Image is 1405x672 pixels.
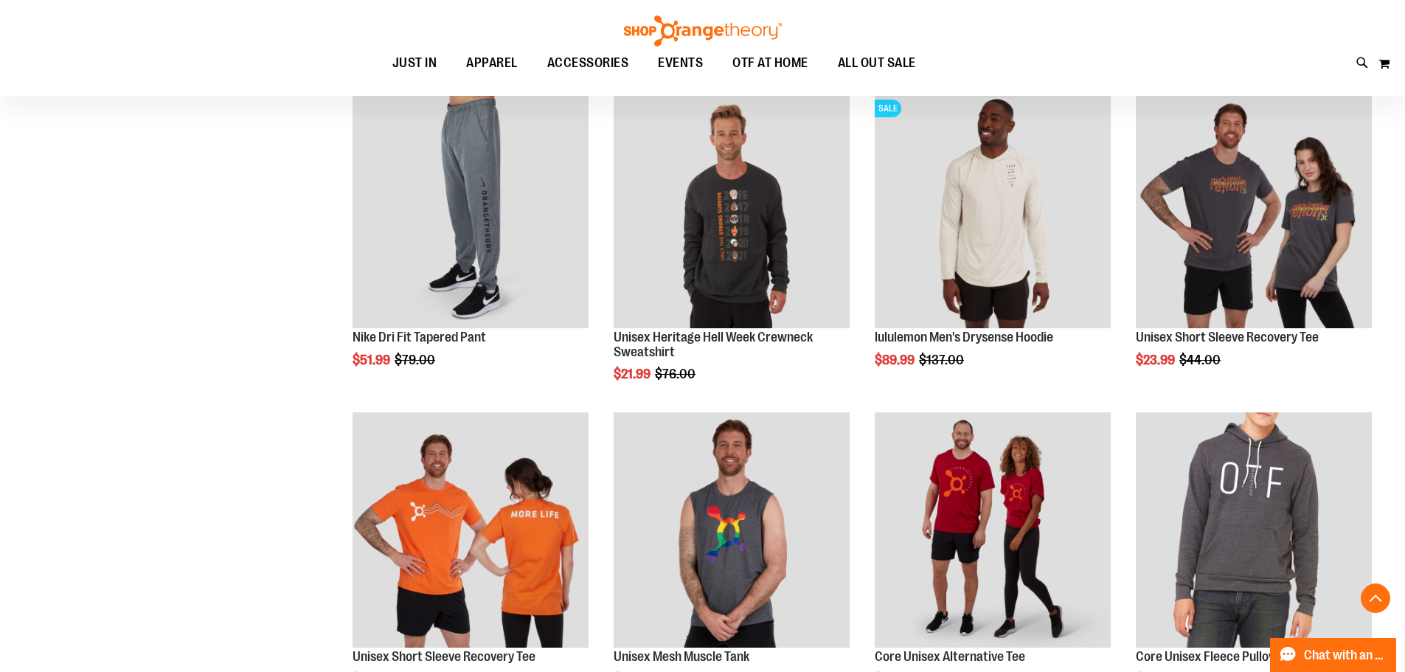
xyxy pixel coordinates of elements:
[1128,85,1379,405] div: product
[875,92,1111,328] img: Product image for lululemon Mens Drysense Hoodie Bone
[875,92,1111,330] a: Product image for lululemon Mens Drysense Hoodie BoneSALE
[614,412,850,651] a: Product image for Unisex Mesh Muscle Tank
[353,412,589,648] img: Product image for Unisex Short Sleeve Recovery Tee
[1304,648,1387,662] span: Chat with an Expert
[732,46,808,80] span: OTF AT HOME
[1136,353,1177,367] span: $23.99
[353,353,392,367] span: $51.99
[1136,330,1319,344] a: Unisex Short Sleeve Recovery Tee
[614,649,749,664] a: Unisex Mesh Muscle Tank
[1136,412,1372,648] img: Product image for Core Unisex Fleece Pullover
[875,649,1025,664] a: Core Unisex Alternative Tee
[614,330,813,359] a: Unisex Heritage Hell Week Crewneck Sweatshirt
[1136,412,1372,651] a: Product image for Core Unisex Fleece Pullover
[1136,92,1372,328] img: Product image for Unisex Short Sleeve Recovery Tee
[1136,649,1286,664] a: Core Unisex Fleece Pullover
[547,46,629,80] span: ACCESSORIES
[875,330,1053,344] a: lululemon Men's Drysense Hoodie
[919,353,966,367] span: $137.00
[614,367,653,381] span: $21.99
[1361,583,1390,613] button: Back To Top
[658,46,703,80] span: EVENTS
[614,92,850,328] img: Product image for Unisex Heritage Hell Week Crewneck Sweatshirt
[867,85,1118,405] div: product
[875,353,917,367] span: $89.99
[606,85,857,419] div: product
[614,412,850,648] img: Product image for Unisex Mesh Muscle Tank
[353,412,589,651] a: Product image for Unisex Short Sleeve Recovery Tee
[345,85,596,405] div: product
[614,92,850,330] a: Product image for Unisex Heritage Hell Week Crewneck Sweatshirt
[875,412,1111,651] a: Product image for Core Unisex Alternative Tee
[395,353,437,367] span: $79.00
[622,15,784,46] img: Shop Orangetheory
[353,649,535,664] a: Unisex Short Sleeve Recovery Tee
[392,46,437,80] span: JUST IN
[1179,353,1223,367] span: $44.00
[1270,638,1397,672] button: Chat with an Expert
[353,92,589,330] a: Product image for Nike Dri Fit Tapered Pant
[353,330,486,344] a: Nike Dri Fit Tapered Pant
[655,367,698,381] span: $76.00
[875,412,1111,648] img: Product image for Core Unisex Alternative Tee
[838,46,916,80] span: ALL OUT SALE
[1136,92,1372,330] a: Product image for Unisex Short Sleeve Recovery Tee
[466,46,518,80] span: APPAREL
[875,100,901,117] span: SALE
[353,92,589,328] img: Product image for Nike Dri Fit Tapered Pant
